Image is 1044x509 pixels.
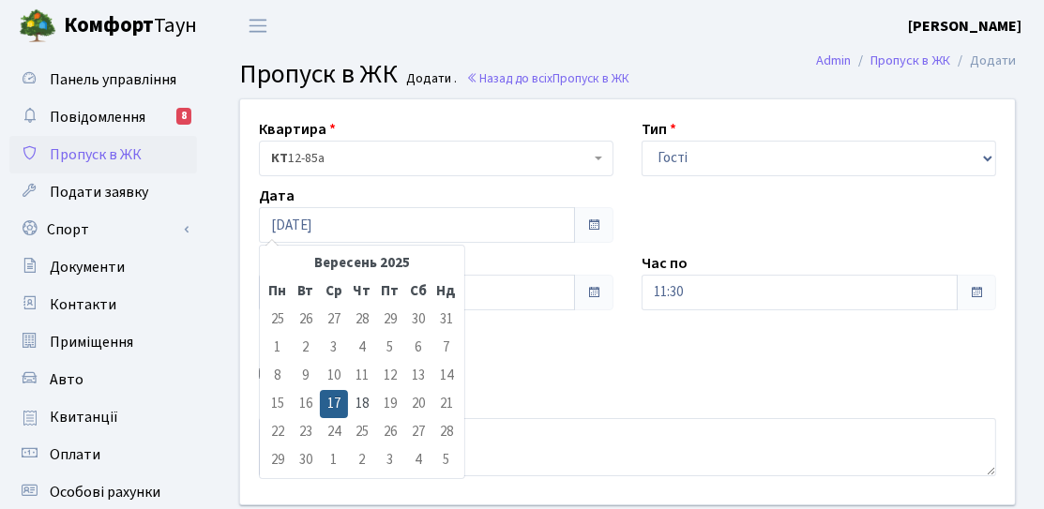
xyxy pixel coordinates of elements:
td: 29 [264,446,292,474]
td: 6 [404,334,432,362]
label: Дата [259,185,295,207]
span: Пропуск в ЖК [50,144,142,165]
td: 28 [432,418,461,446]
li: Додати [950,51,1016,71]
span: Панель управління [50,69,176,90]
div: 8 [176,108,191,125]
td: 11 [348,362,376,390]
nav: breadcrumb [788,41,1044,81]
th: Вересень 2025 [292,249,432,277]
span: Повідомлення [50,107,145,127]
a: Повідомлення8 [9,98,197,136]
span: Таун [64,10,197,42]
td: 27 [404,418,432,446]
a: Панель управління [9,61,197,98]
td: 15 [264,390,292,418]
td: 17 [320,390,348,418]
td: 2 [292,334,320,362]
a: Документи [9,248,197,286]
td: 24 [320,418,348,446]
td: 30 [404,306,432,334]
span: Пропуск в ЖК [552,69,629,87]
a: Спорт [9,211,197,248]
td: 12 [376,362,404,390]
td: 4 [348,334,376,362]
td: 22 [264,418,292,446]
span: Особові рахунки [50,482,160,502]
td: 19 [376,390,404,418]
td: 10 [320,362,348,390]
td: 1 [320,446,348,474]
td: 1 [264,334,292,362]
td: 31 [432,306,461,334]
span: Авто [50,369,83,390]
span: <b>КТ</b>&nbsp;&nbsp;&nbsp;&nbsp;12-85а [259,141,613,176]
td: 2 [348,446,376,474]
span: Квитанції [50,407,118,427]
th: Вт [292,277,320,306]
td: 18 [348,390,376,418]
td: 8 [264,362,292,390]
td: 20 [404,390,432,418]
td: 27 [320,306,348,334]
th: Пн [264,277,292,306]
td: 9 [292,362,320,390]
b: [PERSON_NAME] [908,16,1021,37]
th: Сб [404,277,432,306]
span: Контакти [50,294,116,315]
td: 23 [292,418,320,446]
td: 26 [292,306,320,334]
a: [PERSON_NAME] [908,15,1021,37]
td: 3 [376,446,404,474]
a: Квитанції [9,398,197,436]
label: Тип [642,118,676,141]
a: Авто [9,361,197,398]
td: 5 [432,446,461,474]
span: Оплати [50,444,100,465]
td: 30 [292,446,320,474]
td: 28 [348,306,376,334]
td: 3 [320,334,348,362]
td: 21 [432,390,461,418]
td: 29 [376,306,404,334]
a: Контакти [9,286,197,323]
button: Переключити навігацію [235,10,281,41]
span: Пропуск в ЖК [239,55,398,93]
label: Квартира [259,118,336,141]
span: Документи [50,257,125,277]
th: Чт [348,277,376,306]
td: 25 [264,306,292,334]
b: Комфорт [64,10,154,40]
td: 14 [432,362,461,390]
td: 7 [432,334,461,362]
span: <b>КТ</b>&nbsp;&nbsp;&nbsp;&nbsp;12-85а [271,149,590,168]
td: 4 [404,446,432,474]
td: 5 [376,334,404,362]
th: Пт [376,277,404,306]
span: Приміщення [50,332,133,352]
a: Пропуск в ЖК [870,51,950,70]
th: Нд [432,277,461,306]
td: 13 [404,362,432,390]
span: Подати заявку [50,182,148,202]
td: 16 [292,390,320,418]
a: Admin [816,51,851,70]
label: Час по [642,252,688,275]
a: Оплати [9,436,197,473]
small: Додати . [403,71,458,87]
a: Назад до всіхПропуск в ЖК [466,69,629,87]
a: Пропуск в ЖК [9,136,197,173]
td: 26 [376,418,404,446]
td: 25 [348,418,376,446]
a: Подати заявку [9,173,197,211]
th: Ср [320,277,348,306]
b: КТ [271,149,288,168]
img: logo.png [19,7,56,45]
a: Приміщення [9,323,197,361]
